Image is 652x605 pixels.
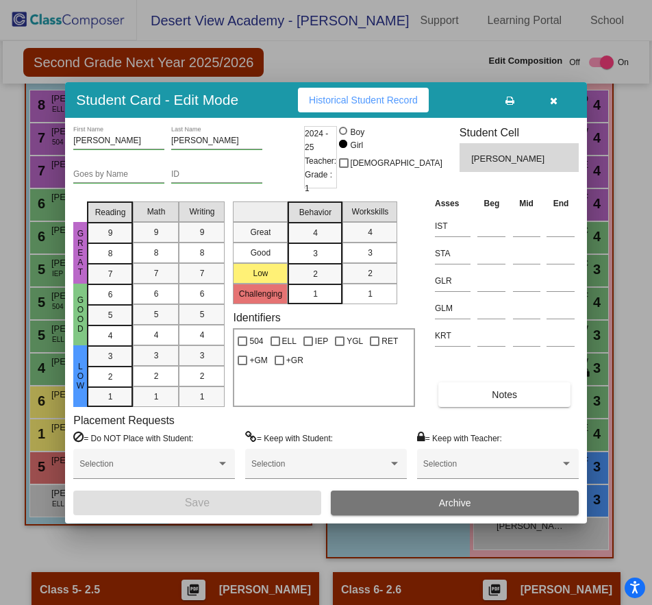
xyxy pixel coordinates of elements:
[435,325,471,346] input: assessment
[305,168,336,195] span: Grade : 1
[185,497,210,508] span: Save
[381,333,398,349] span: RET
[200,267,205,280] span: 7
[154,288,159,300] span: 6
[351,155,442,171] span: [DEMOGRAPHIC_DATA]
[245,431,333,445] label: = Keep with Student:
[249,352,267,369] span: +GM
[200,288,205,300] span: 6
[200,370,205,382] span: 2
[313,247,318,260] span: 3
[368,226,373,238] span: 4
[233,311,280,324] label: Identifiers
[73,170,164,180] input: goes by name
[108,391,113,403] span: 1
[471,152,547,166] span: [PERSON_NAME]
[108,371,113,383] span: 2
[305,154,336,168] span: Teacher:
[249,333,263,349] span: 504
[189,206,214,218] span: Writing
[368,288,373,300] span: 1
[154,247,159,259] span: 8
[108,227,113,239] span: 9
[108,330,113,342] span: 4
[313,268,318,280] span: 2
[299,206,331,219] span: Behavior
[286,352,303,369] span: +GR
[74,295,86,334] span: Good
[492,389,517,400] span: Notes
[95,206,126,219] span: Reading
[147,206,166,218] span: Math
[108,350,113,362] span: 3
[200,226,205,238] span: 9
[108,309,113,321] span: 5
[313,227,318,239] span: 4
[435,243,471,264] input: assessment
[431,196,474,211] th: Asses
[200,247,205,259] span: 8
[154,329,159,341] span: 4
[154,349,159,362] span: 3
[438,382,570,407] button: Notes
[74,362,86,391] span: Low
[108,247,113,260] span: 8
[73,491,321,515] button: Save
[154,226,159,238] span: 9
[350,139,364,151] div: Girl
[74,229,86,277] span: Great
[305,127,336,154] span: 2024 - 25
[435,271,471,291] input: assessment
[154,370,159,382] span: 2
[510,196,544,211] th: Mid
[154,308,159,321] span: 5
[73,431,193,445] label: = Do NOT Place with Student:
[298,88,429,112] button: Historical Student Record
[460,126,579,139] h3: Student Cell
[108,288,113,301] span: 6
[200,391,205,403] span: 1
[315,333,328,349] span: IEP
[435,298,471,319] input: assessment
[350,126,365,138] div: Boy
[200,349,205,362] span: 3
[368,267,373,280] span: 2
[282,333,297,349] span: ELL
[200,308,205,321] span: 5
[474,196,509,211] th: Beg
[154,391,159,403] span: 1
[73,414,175,427] label: Placement Requests
[543,196,578,211] th: End
[108,268,113,280] span: 7
[347,333,363,349] span: YGL
[439,497,471,508] span: Archive
[200,329,205,341] span: 4
[417,431,502,445] label: = Keep with Teacher:
[76,91,238,108] h3: Student Card - Edit Mode
[309,95,418,106] span: Historical Student Record
[435,216,471,236] input: assessment
[313,288,318,300] span: 1
[352,206,389,218] span: Workskills
[154,267,159,280] span: 7
[331,491,578,515] button: Archive
[368,247,373,259] span: 3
